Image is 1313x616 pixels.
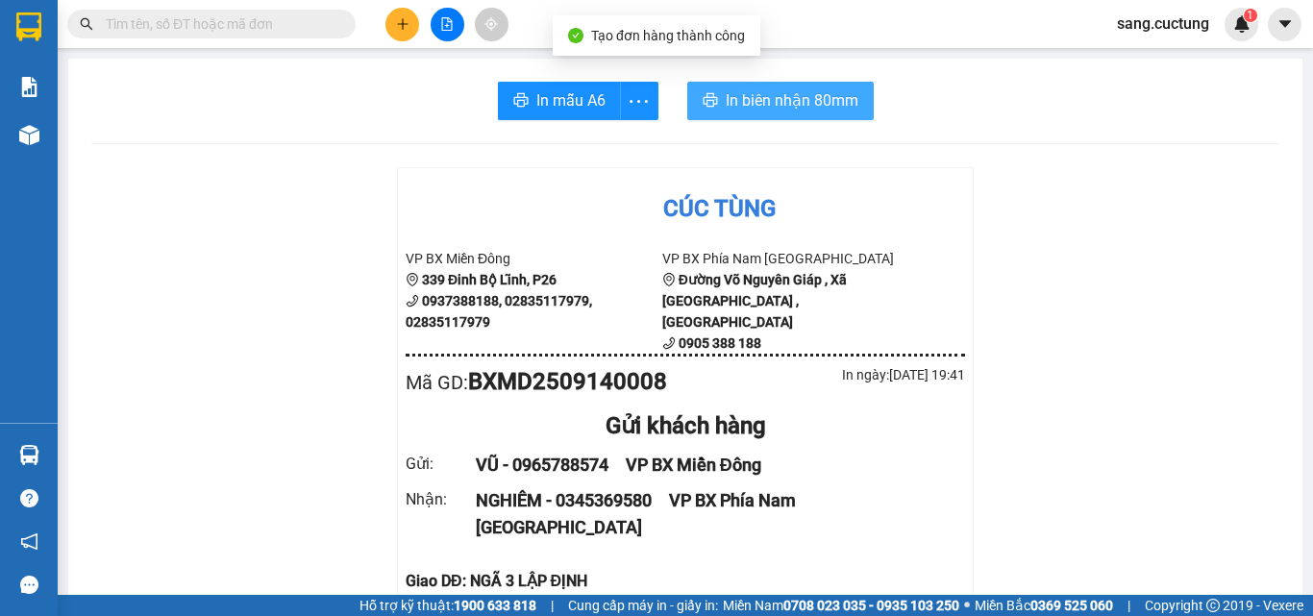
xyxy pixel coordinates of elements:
[80,17,93,31] span: search
[106,13,333,35] input: Tìm tên, số ĐT hoặc mã đơn
[484,17,498,31] span: aim
[406,294,419,308] span: phone
[406,408,965,445] div: Gửi khách hàng
[406,273,419,286] span: environment
[20,532,38,551] span: notification
[468,368,667,395] b: BXMD2509140008
[1268,8,1301,41] button: caret-down
[16,12,41,41] img: logo-vxr
[440,17,454,31] span: file-add
[723,595,959,616] span: Miền Nam
[475,8,508,41] button: aim
[406,452,476,476] div: Gửi :
[662,336,676,350] span: phone
[1276,15,1294,33] span: caret-down
[685,364,965,385] div: In ngày: [DATE] 19:41
[498,82,621,120] button: printerIn mẫu A6
[568,595,718,616] span: Cung cấp máy in - giấy in:
[536,88,606,112] span: In mẫu A6
[1206,599,1220,612] span: copyright
[10,106,101,142] b: 339 Đinh Bộ Lĩnh, P26
[568,28,583,43] span: check-circle
[19,77,39,97] img: solution-icon
[662,272,847,330] b: Đường Võ Nguyên Giáp , Xã [GEOGRAPHIC_DATA] , [GEOGRAPHIC_DATA]
[133,106,237,142] b: QL1A, TT Ninh Hoà
[620,82,658,120] button: more
[591,28,745,43] span: Tạo đơn hàng thành công
[10,10,279,46] li: Cúc Tùng
[406,487,476,511] div: Nhận :
[679,335,761,351] b: 0905 388 188
[1247,9,1253,22] span: 1
[687,82,874,120] button: printerIn biên nhận 80mm
[19,125,39,145] img: warehouse-icon
[975,595,1113,616] span: Miền Bắc
[406,176,473,243] img: logo.jpg
[621,89,657,113] span: more
[133,107,146,120] span: environment
[406,371,468,394] span: Mã GD :
[454,598,536,613] strong: 1900 633 818
[10,107,23,120] span: environment
[1233,15,1251,33] img: icon-new-feature
[20,576,38,594] span: message
[133,82,256,103] li: VP BX Ninh Hoà
[513,92,529,111] span: printer
[662,248,919,269] li: VP BX Phía Nam [GEOGRAPHIC_DATA]
[19,445,39,465] img: warehouse-icon
[431,8,464,41] button: file-add
[1030,598,1113,613] strong: 0369 525 060
[1102,12,1225,36] span: sang.cuctung
[662,273,676,286] span: environment
[1244,9,1257,22] sup: 1
[551,595,554,616] span: |
[783,598,959,613] strong: 0708 023 035 - 0935 103 250
[476,487,942,542] div: NGHIÊM - 0345369580 VP BX Phía Nam [GEOGRAPHIC_DATA]
[406,569,965,593] div: Giao DĐ: NGÃ 3 LẬP ĐỊNH
[663,191,776,228] div: Cúc Tùng
[1127,595,1130,616] span: |
[406,248,662,269] li: VP BX Miền Đông
[396,17,409,31] span: plus
[10,82,133,103] li: VP BX Miền Đông
[359,595,536,616] span: Hỗ trợ kỹ thuật:
[476,452,942,479] div: VŨ - 0965788574 VP BX Miền Đông
[964,602,970,609] span: ⚪️
[422,272,557,287] b: 339 Đinh Bộ Lĩnh, P26
[726,88,858,112] span: In biên nhận 80mm
[385,8,419,41] button: plus
[20,489,38,507] span: question-circle
[703,92,718,111] span: printer
[406,293,592,330] b: 0937388188, 02835117979, 02835117979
